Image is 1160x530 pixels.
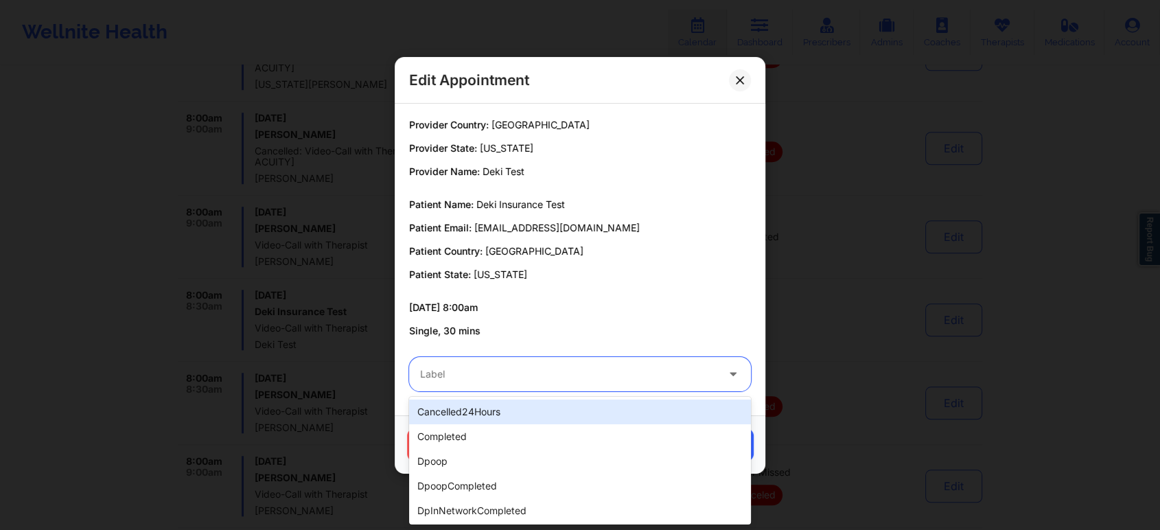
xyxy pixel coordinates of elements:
[474,222,640,233] span: [EMAIL_ADDRESS][DOMAIN_NAME]
[409,165,751,178] p: Provider Name:
[409,198,751,211] p: Patient Name:
[409,268,751,281] p: Patient State:
[409,118,751,132] p: Provider Country:
[409,141,751,155] p: Provider State:
[409,449,751,474] div: dpoop
[409,498,751,523] div: dpInNetworkCompleted
[409,400,751,424] div: cancelled24Hours
[409,301,751,314] p: [DATE] 8:00am
[409,221,751,235] p: Patient Email:
[409,324,751,338] p: Single, 30 mins
[485,245,583,257] span: [GEOGRAPHIC_DATA]
[474,268,527,280] span: [US_STATE]
[476,198,565,210] span: Deki Insurance Test
[480,142,533,154] span: [US_STATE]
[483,165,524,177] span: Deki Test
[491,119,590,130] span: [GEOGRAPHIC_DATA]
[407,428,549,461] button: Cancel Appointment
[409,71,529,89] h2: Edit Appointment
[409,244,751,258] p: Patient Country:
[409,424,751,449] div: completed
[409,474,751,498] div: dpoopCompleted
